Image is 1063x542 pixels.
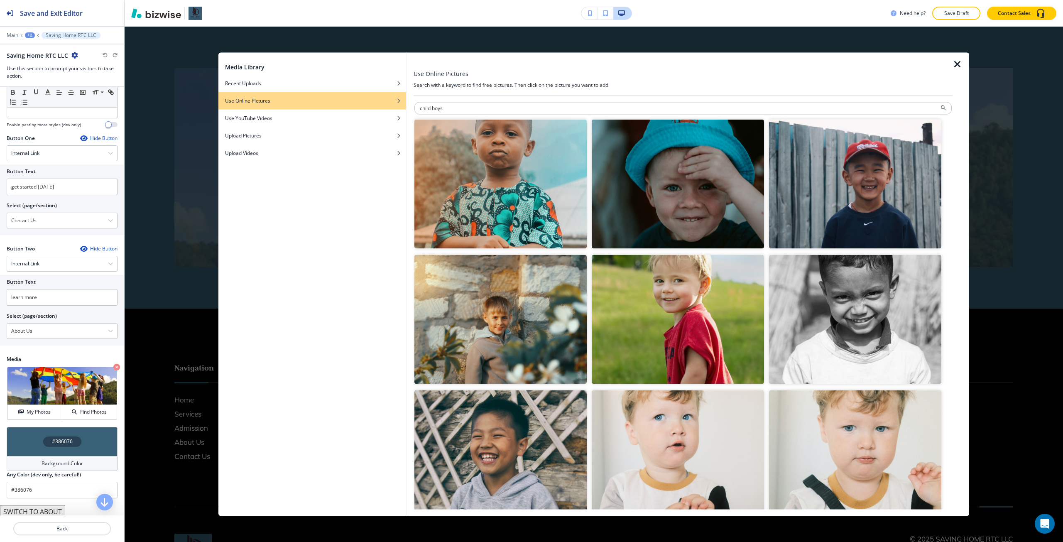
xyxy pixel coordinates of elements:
button: My Photos [7,405,62,419]
h2: Select (page/section) [7,312,57,320]
div: My PhotosFind Photos [7,366,118,420]
h2: Save and Exit Editor [20,8,83,18]
input: Manual Input [7,213,108,228]
button: Contact Sales [987,7,1056,20]
button: Back [13,522,111,535]
button: Use Online Pictures [218,92,406,109]
h2: Button Text [7,278,36,286]
p: Saving Home RTC LLC [46,32,96,38]
h4: My Photos [27,408,51,416]
button: Hide Button [80,245,118,252]
button: Upload Videos [218,144,406,162]
p: Back [14,525,110,532]
button: Recent Uploads [218,74,406,92]
p: Contact Sales [998,10,1031,17]
h2: Media Library [225,62,265,71]
h2: Saving Home RTC LLC [7,51,68,60]
h2: Button One [7,135,35,142]
button: Find Photos [62,405,117,419]
h2: Any Color (dev only, be careful!) [7,471,81,478]
h3: Need help? [900,10,926,17]
h4: Search with a keyword to find free pictures. Then click on the picture you want to add [414,81,953,88]
h2: Select (page/section) [7,202,57,209]
h4: #386076 [52,438,73,445]
h4: Find Photos [80,408,107,416]
p: Save Draft [943,10,970,17]
img: Your Logo [189,7,202,20]
h4: Upload Videos [225,149,258,157]
h4: Internal Link [11,260,39,267]
button: Saving Home RTC LLC [42,32,100,39]
img: Bizwise Logo [131,8,181,18]
button: Use YouTube Videos [218,109,406,127]
button: Upload Pictures [218,127,406,144]
h4: Enable pasting more styles (dev only) [7,122,81,128]
h4: Recent Uploads [225,79,261,87]
h3: Use Online Pictures [414,69,468,78]
div: Open Intercom Messenger [1035,514,1055,534]
h3: Use this section to prompt your visitors to take action. [7,65,118,80]
button: +2 [25,32,35,38]
button: Hide Button [80,135,118,142]
input: Search for an image [414,102,952,114]
h2: Button Two [7,245,35,253]
button: #386076Background Color [7,427,118,471]
h2: Media [7,356,118,363]
h4: Background Color [42,460,83,467]
h2: Button Text [7,168,36,175]
h4: Internal Link [11,150,39,157]
button: Main [7,32,18,38]
h4: Upload Pictures [225,132,262,139]
h4: Use YouTube Videos [225,114,272,122]
h4: Use Online Pictures [225,97,270,104]
input: Manual Input [7,324,108,338]
button: Save Draft [932,7,980,20]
